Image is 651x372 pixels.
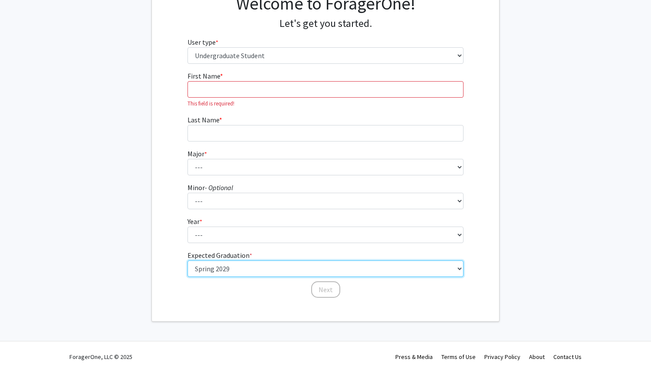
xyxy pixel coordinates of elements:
[7,333,37,365] iframe: Chat
[187,148,207,159] label: Major
[553,353,582,361] a: Contact Us
[187,216,202,227] label: Year
[311,281,340,298] button: Next
[187,17,464,30] h4: Let's get you started.
[441,353,476,361] a: Terms of Use
[205,183,233,192] i: - Optional
[187,182,233,193] label: Minor
[187,250,252,260] label: Expected Graduation
[395,353,433,361] a: Press & Media
[187,99,464,108] p: This field is required!
[187,37,218,47] label: User type
[69,342,132,372] div: ForagerOne, LLC © 2025
[484,353,520,361] a: Privacy Policy
[187,72,220,80] span: First Name
[187,115,219,124] span: Last Name
[529,353,545,361] a: About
